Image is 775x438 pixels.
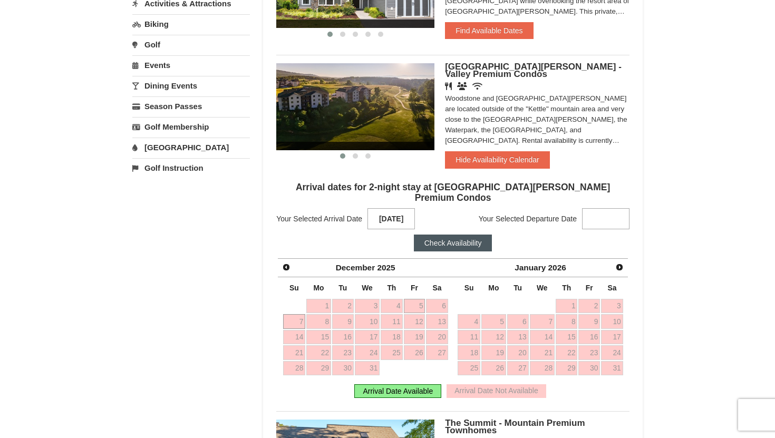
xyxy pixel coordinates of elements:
a: 24 [601,345,623,360]
a: 4 [381,299,402,314]
a: [GEOGRAPHIC_DATA] [132,138,250,157]
div: Arrival Date Not Available [447,384,546,398]
a: 6 [426,299,448,314]
a: 29 [556,361,577,376]
a: 4 [458,314,480,329]
a: 28 [283,361,306,376]
a: 8 [556,314,577,329]
a: Next [612,260,627,275]
a: 16 [578,330,600,345]
button: Hide Availability Calendar [445,151,550,168]
a: 22 [556,345,577,360]
a: 3 [355,299,380,314]
span: Monday [314,284,324,292]
a: Golf Membership [132,117,250,137]
strong: [DATE] [367,208,415,229]
a: 27 [507,361,529,376]
a: 18 [458,345,480,360]
a: 9 [578,314,600,329]
a: Dining Events [132,76,250,95]
a: 2 [578,299,600,314]
a: 19 [404,330,425,345]
a: Golf [132,35,250,54]
a: 9 [332,314,354,329]
a: 15 [306,330,331,345]
span: Sunday [289,284,299,292]
span: 2026 [548,263,566,272]
i: Wireless Internet (free) [472,82,482,90]
span: Next [615,263,624,271]
a: 14 [530,330,555,345]
span: Your Selected Departure Date [479,211,577,227]
a: Biking [132,14,250,34]
a: 10 [601,314,623,329]
a: 8 [306,314,331,329]
a: 22 [306,345,331,360]
a: Prev [279,260,294,275]
a: 10 [355,314,380,329]
a: 5 [404,299,425,314]
a: 29 [306,361,331,376]
a: 1 [306,299,331,314]
a: 23 [578,345,600,360]
a: 1 [556,299,577,314]
a: 12 [404,314,425,329]
a: 27 [426,345,448,360]
a: 19 [481,345,506,360]
a: 13 [426,314,448,329]
a: 18 [381,330,402,345]
a: 25 [381,345,402,360]
span: Thursday [387,284,396,292]
i: Restaurant [445,82,452,90]
span: December [336,263,375,272]
a: 16 [332,330,354,345]
a: 31 [601,361,623,376]
span: [GEOGRAPHIC_DATA][PERSON_NAME] - Valley Premium Condos [445,62,622,79]
a: 11 [458,330,480,345]
a: Season Passes [132,96,250,116]
a: 20 [507,345,529,360]
span: Friday [411,284,418,292]
span: Tuesday [514,284,522,292]
span: Your Selected Arrival Date [276,211,362,227]
a: 12 [481,330,506,345]
a: 17 [601,330,623,345]
span: The Summit - Mountain Premium Townhomes [445,418,585,435]
span: January [515,263,546,272]
div: Woodstone and [GEOGRAPHIC_DATA][PERSON_NAME] are located outside of the "Kettle" mountain area an... [445,93,629,146]
button: Find Available Dates [445,22,533,39]
div: Arrival Date Available [354,384,441,398]
a: 23 [332,345,354,360]
a: 26 [481,361,506,376]
a: 6 [507,314,529,329]
span: Prev [282,263,290,271]
a: 2 [332,299,354,314]
span: Wednesday [537,284,548,292]
a: Golf Instruction [132,158,250,178]
i: Banquet Facilities [457,82,467,90]
h4: Arrival dates for 2-night stay at [GEOGRAPHIC_DATA][PERSON_NAME] Premium Condos [276,182,629,203]
a: 25 [458,361,480,376]
a: 30 [332,361,354,376]
a: 24 [355,345,380,360]
a: 26 [404,345,425,360]
a: 28 [530,361,555,376]
a: 7 [530,314,555,329]
a: 15 [556,330,577,345]
span: Saturday [433,284,442,292]
span: Thursday [562,284,571,292]
a: 31 [355,361,380,376]
a: 5 [481,314,506,329]
a: 30 [578,361,600,376]
span: Friday [586,284,593,292]
a: 11 [381,314,402,329]
a: 3 [601,299,623,314]
a: 21 [530,345,555,360]
a: 13 [507,330,529,345]
span: 2025 [377,263,395,272]
span: Wednesday [362,284,373,292]
a: 20 [426,330,448,345]
span: Saturday [607,284,616,292]
span: Tuesday [338,284,347,292]
span: Sunday [464,284,474,292]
